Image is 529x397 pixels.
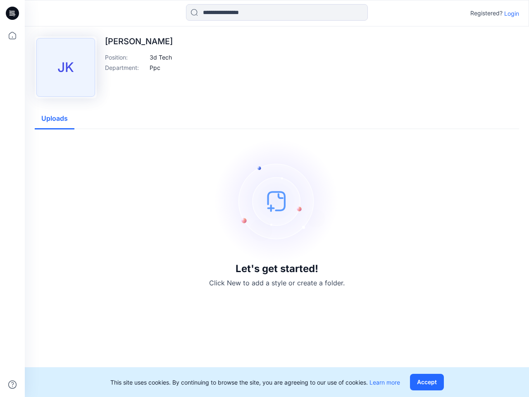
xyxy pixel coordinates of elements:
p: Click New to add a style or create a folder. [209,278,345,288]
p: [PERSON_NAME] [105,36,173,46]
p: Registered? [470,8,503,18]
a: Learn more [369,379,400,386]
button: Uploads [35,108,74,129]
p: 3d Tech [150,53,172,62]
p: Login [504,9,519,18]
p: Ppc [150,63,160,72]
img: empty-state-image.svg [215,139,339,263]
p: Department : [105,63,146,72]
h3: Let's get started! [236,263,318,275]
div: JK [36,38,95,97]
p: Position : [105,53,146,62]
p: This site uses cookies. By continuing to browse the site, you are agreeing to our use of cookies. [110,378,400,387]
button: Accept [410,374,444,390]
